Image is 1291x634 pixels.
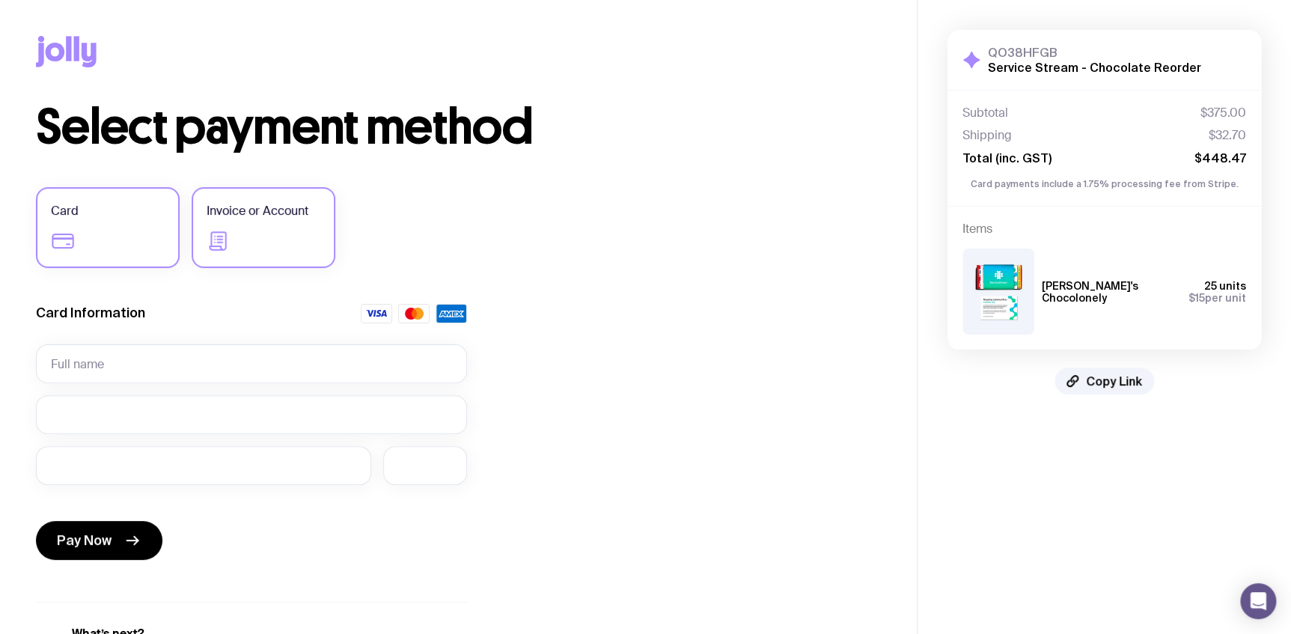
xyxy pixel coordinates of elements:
[36,521,162,560] button: Pay Now
[1200,106,1246,121] span: $375.00
[1055,368,1154,394] button: Copy Link
[207,202,308,220] span: Invoice or Account
[1204,280,1246,292] span: 25 units
[1042,280,1176,304] h3: [PERSON_NAME]'s Chocolonely
[36,344,467,383] input: Full name
[1188,292,1246,304] span: per unit
[1194,150,1246,165] span: $448.47
[988,60,1201,75] h2: Service Stream - Chocolate Reorder
[962,222,1246,237] h4: Items
[1240,583,1276,619] div: Open Intercom Messenger
[962,106,1008,121] span: Subtotal
[962,150,1052,165] span: Total (inc. GST)
[1086,374,1142,388] span: Copy Link
[1188,292,1205,304] span: $15
[51,407,452,421] iframe: Secure card number input frame
[1209,128,1246,143] span: $32.70
[57,531,112,549] span: Pay Now
[962,128,1012,143] span: Shipping
[962,177,1246,191] p: Card payments include a 1.75% processing fee from Stripe.
[398,458,452,472] iframe: Secure CVC input frame
[36,304,145,322] label: Card Information
[51,202,79,220] span: Card
[988,45,1201,60] h3: QO38HFGB
[51,458,356,472] iframe: Secure expiration date input frame
[36,103,881,151] h1: Select payment method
